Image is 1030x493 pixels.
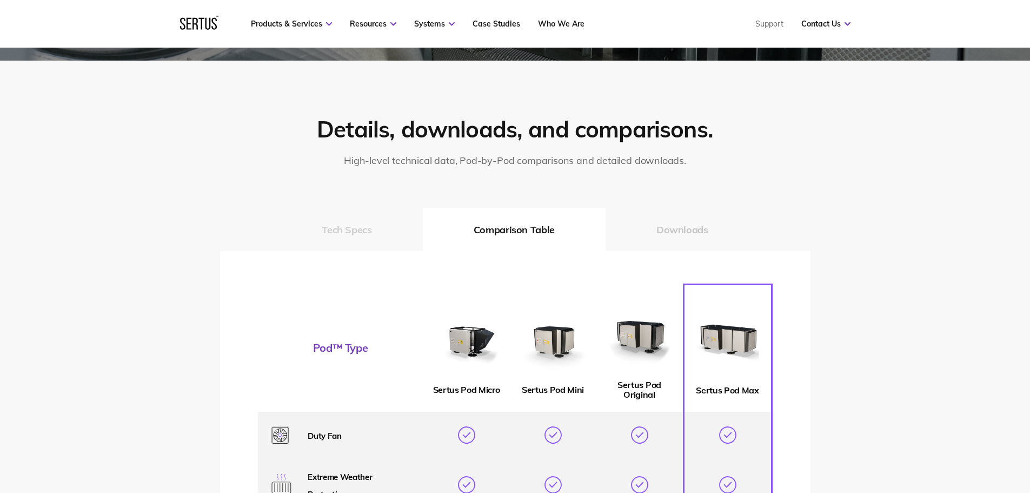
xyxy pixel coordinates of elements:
[801,19,850,29] a: Contact Us
[599,293,680,374] img: Sertus Pod Original
[687,298,768,379] img: Sertus Pod Max
[414,19,455,29] a: Systems
[426,298,507,379] img: Sertus Pod Micro
[308,428,409,445] p: Duty Fan
[257,154,773,167] p: High-level technical data, Pod-by-Pod comparisons and detailed downloads.
[251,19,332,29] a: Products & Services
[606,208,759,251] button: Downloads
[513,298,594,379] img: Sertus Pod Mini
[538,19,584,29] a: Who We Are
[426,381,507,399] p: Sertus Pod Micro
[271,208,422,251] button: Tech Specs
[687,381,768,399] p: Sertus Pod Max
[473,19,520,29] a: Case Studies
[513,381,594,399] p: Sertus Pod Mini
[599,376,680,404] p: Sertus Pod Original
[835,367,1030,493] iframe: Chat Widget
[350,19,396,29] a: Resources
[261,343,421,353] p: Pod™ Type
[755,19,783,29] a: Support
